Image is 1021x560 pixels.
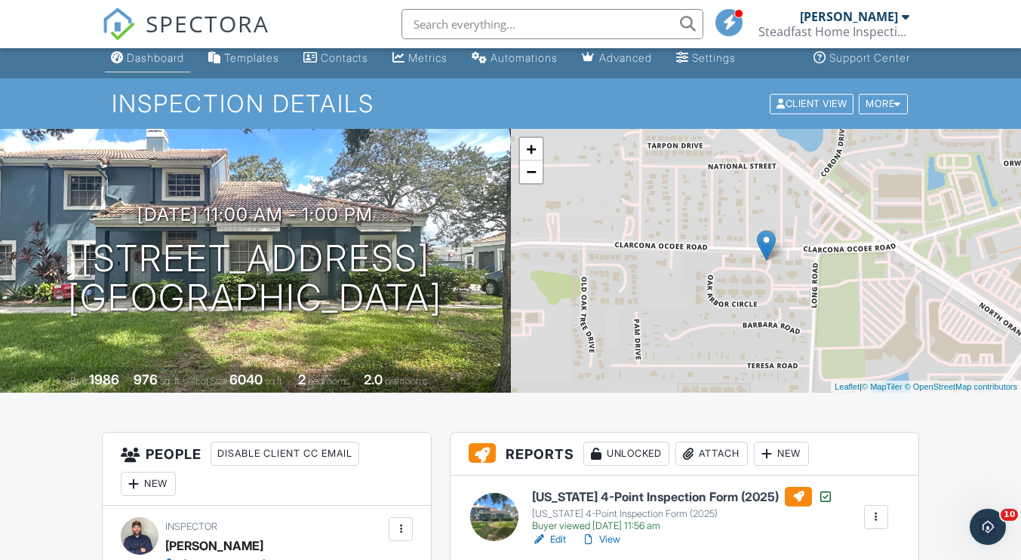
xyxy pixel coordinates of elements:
span: SPECTORA [146,8,269,39]
div: 2.0 [364,372,383,387]
a: [US_STATE] 4-Point Inspection Form (2025) [US_STATE] 4-Point Inspection Form (2025) Buyer viewed ... [532,487,833,532]
span: bedrooms [308,375,349,387]
div: Client View [770,93,853,114]
span: sq. ft. [160,375,181,387]
a: Zoom in [520,138,543,161]
a: Zoom out [520,161,543,183]
iframe: Intercom live chat [970,509,1006,545]
div: [US_STATE] 4-Point Inspection Form (2025) [532,508,833,520]
div: | [831,381,1021,393]
div: Attach [675,442,748,466]
div: More [859,93,908,114]
div: Steadfast Home Inspections llc [758,24,909,39]
a: © OpenStreetMap contributors [905,382,1017,391]
div: Advanced [599,51,652,64]
a: Templates [202,44,285,72]
span: sq.ft. [265,375,284,387]
span: Built [70,375,87,387]
a: Dashboard [105,44,190,72]
div: Dashboard [127,51,184,64]
a: Leaflet [835,382,860,391]
div: Support Center [829,51,910,64]
div: Buyer viewed [DATE] 11:56 am [532,520,833,532]
a: © MapTiler [862,382,903,391]
div: 6040 [229,372,263,387]
a: Client View [768,97,857,109]
div: Unlocked [583,442,669,466]
span: Inspector [165,521,217,532]
div: [PERSON_NAME] [800,9,898,24]
a: View [581,532,620,547]
div: Automations [491,51,558,64]
h6: [US_STATE] 4-Point Inspection Form (2025) [532,487,833,506]
div: Disable Client CC Email [211,442,359,466]
div: Contacts [321,51,368,64]
div: Settings [692,51,736,64]
h1: [STREET_ADDRESS] [GEOGRAPHIC_DATA] [68,239,442,319]
a: SPECTORA [102,20,269,52]
a: Advanced [576,44,658,72]
a: Edit [532,532,566,547]
a: Automations (Basic) [466,44,564,72]
a: Metrics [386,44,454,72]
h1: Inspection Details [112,90,909,117]
div: 1986 [89,372,119,387]
div: 2 [298,372,306,387]
div: New [754,442,809,466]
a: Contacts [297,44,374,72]
h3: Reports [451,433,918,476]
div: New [121,472,176,496]
span: 10 [1001,509,1018,521]
div: Templates [224,51,279,64]
span: bathrooms [385,375,428,387]
div: [PERSON_NAME] [165,534,263,557]
img: The Best Home Inspection Software - Spectora [102,8,135,41]
a: Support Center [807,44,916,72]
div: 976 [134,372,158,387]
input: Search everything... [401,9,703,39]
a: Settings [670,44,742,72]
h3: [DATE] 11:00 am - 1:00 pm [137,204,373,225]
div: Metrics [408,51,447,64]
h3: People [103,433,431,506]
span: Lot Size [195,375,227,387]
